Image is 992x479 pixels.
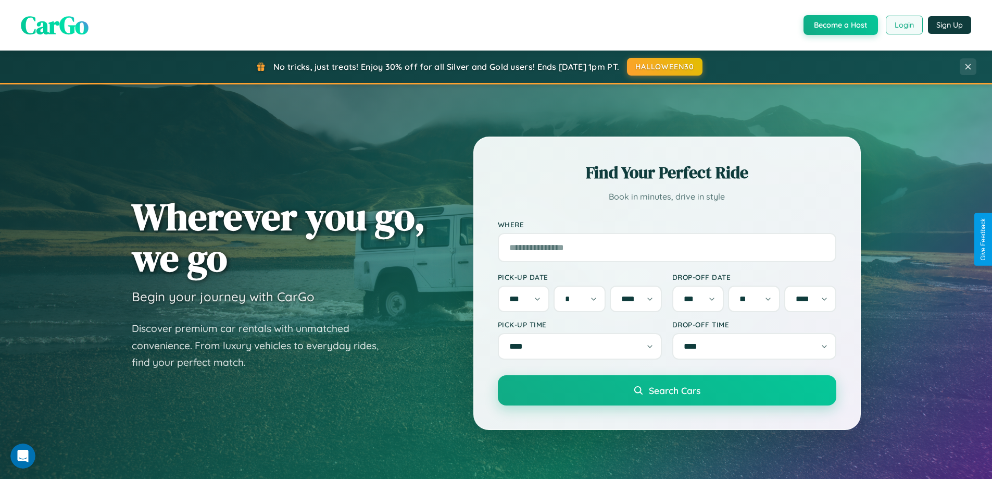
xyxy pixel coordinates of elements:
[498,320,662,329] label: Pick-up Time
[21,8,89,42] span: CarGo
[498,220,836,229] label: Where
[273,62,619,72] span: No tricks, just treats! Enjoy 30% off for all Silver and Gold users! Ends [DATE] 1pm PT.
[886,16,923,34] button: Login
[132,289,315,304] h3: Begin your journey with CarGo
[10,444,35,469] iframe: Intercom live chat
[672,273,836,281] label: Drop-off Date
[803,15,878,35] button: Become a Host
[498,189,836,204] p: Book in minutes, drive in style
[498,375,836,406] button: Search Cars
[672,320,836,329] label: Drop-off Time
[928,16,971,34] button: Sign Up
[980,218,987,261] div: Give Feedback
[649,385,700,396] span: Search Cars
[498,161,836,184] h2: Find Your Perfect Ride
[627,58,702,76] button: HALLOWEEN30
[498,273,662,281] label: Pick-up Date
[132,196,425,278] h1: Wherever you go, we go
[132,320,392,371] p: Discover premium car rentals with unmatched convenience. From luxury vehicles to everyday rides, ...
